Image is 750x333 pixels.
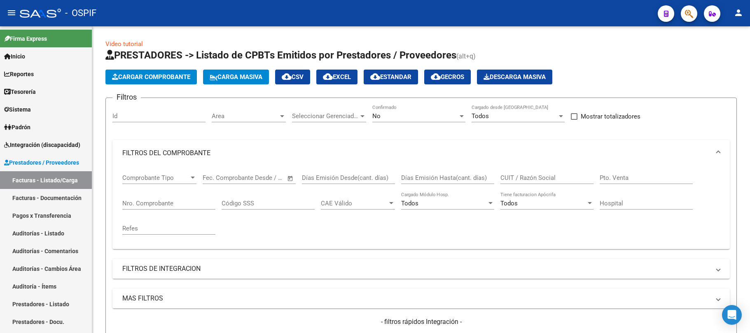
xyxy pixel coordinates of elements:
a: Video tutorial [105,40,143,48]
mat-panel-title: FILTROS DEL COMPROBANTE [122,149,710,158]
span: No [372,112,381,120]
span: Integración (discapacidad) [4,140,80,149]
div: FILTROS DEL COMPROBANTE [112,166,730,249]
span: Inicio [4,52,25,61]
mat-icon: person [734,8,743,18]
mat-icon: cloud_download [323,72,333,82]
span: Tesorería [4,87,36,96]
span: Estandar [370,73,411,81]
span: (alt+q) [456,52,476,60]
button: Carga Masiva [203,70,269,84]
input: Fecha fin [243,174,283,182]
span: CSV [282,73,304,81]
span: Area [212,112,278,120]
mat-expansion-panel-header: FILTROS DE INTEGRACION [112,259,730,279]
span: Firma Express [4,34,47,43]
span: Todos [401,200,418,207]
mat-panel-title: MAS FILTROS [122,294,710,303]
mat-icon: cloud_download [370,72,380,82]
button: EXCEL [316,70,357,84]
mat-panel-title: FILTROS DE INTEGRACION [122,264,710,273]
span: Prestadores / Proveedores [4,158,79,167]
span: Descarga Masiva [484,73,546,81]
span: CAE Válido [321,200,388,207]
span: Mostrar totalizadores [581,112,640,121]
span: Gecros [431,73,464,81]
mat-icon: cloud_download [282,72,292,82]
h3: Filtros [112,91,141,103]
span: EXCEL [323,73,351,81]
mat-expansion-panel-header: MAS FILTROS [112,289,730,308]
mat-icon: cloud_download [431,72,441,82]
span: Seleccionar Gerenciador [292,112,359,120]
span: Cargar Comprobante [112,73,190,81]
span: Comprobante Tipo [122,174,189,182]
button: Open calendar [286,174,295,183]
input: Fecha inicio [203,174,236,182]
span: Carga Masiva [210,73,262,81]
app-download-masive: Descarga masiva de comprobantes (adjuntos) [477,70,552,84]
h4: - filtros rápidos Integración - [112,317,730,326]
mat-expansion-panel-header: FILTROS DEL COMPROBANTE [112,140,730,166]
div: Open Intercom Messenger [722,305,742,325]
span: Sistema [4,105,31,114]
span: Todos [500,200,518,207]
button: Descarga Masiva [477,70,552,84]
span: Reportes [4,70,34,79]
button: Gecros [424,70,471,84]
button: Estandar [364,70,418,84]
button: CSV [275,70,310,84]
button: Cargar Comprobante [105,70,197,84]
span: PRESTADORES -> Listado de CPBTs Emitidos por Prestadores / Proveedores [105,49,456,61]
mat-icon: menu [7,8,16,18]
span: - OSPIF [65,4,96,22]
span: Todos [472,112,489,120]
span: Padrón [4,123,30,132]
